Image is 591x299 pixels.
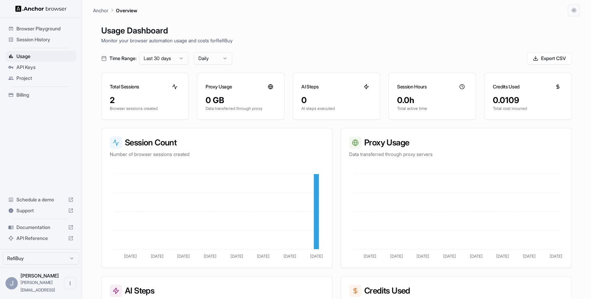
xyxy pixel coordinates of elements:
[116,7,137,14] p: Overview
[16,235,65,242] span: API Reference
[301,95,372,106] div: 0
[16,64,74,71] span: API Keys
[16,25,74,32] span: Browser Playground
[206,95,276,106] div: 0 GB
[101,37,572,44] p: Monitor your browser automation usage and costs for RefiBuy
[110,83,139,90] h3: Total Sessions
[5,205,76,216] div: Support
[397,83,426,90] h3: Session Hours
[397,106,468,111] p: Total active time
[493,83,520,90] h3: Credits Used
[231,254,243,259] tspan: [DATE]
[5,23,76,34] div: Browser Playground
[310,254,323,259] tspan: [DATE]
[110,95,180,106] div: 2
[21,280,55,293] span: james@refibuy.ai
[16,207,65,214] span: Support
[443,254,456,259] tspan: [DATE]
[151,254,163,259] tspan: [DATE]
[301,106,372,111] p: AI steps executed
[5,89,76,100] div: Billing
[124,254,137,259] tspan: [DATE]
[390,254,403,259] tspan: [DATE]
[496,254,509,259] tspan: [DATE]
[177,254,190,259] tspan: [DATE]
[5,73,76,84] div: Project
[93,7,108,14] p: Anchor
[284,254,296,259] tspan: [DATE]
[523,254,536,259] tspan: [DATE]
[349,151,563,158] p: Data transferred through proxy servers
[206,83,232,90] h3: Proxy Usage
[5,51,76,62] div: Usage
[364,254,376,259] tspan: [DATE]
[110,137,324,149] h3: Session Count
[16,36,74,43] span: Session History
[16,75,74,82] span: Project
[5,194,76,205] div: Schedule a demo
[417,254,429,259] tspan: [DATE]
[470,254,483,259] tspan: [DATE]
[64,277,76,289] button: Open menu
[206,106,276,111] p: Data transferred through proxy
[101,25,572,37] h1: Usage Dashboard
[257,254,270,259] tspan: [DATE]
[93,6,137,14] nav: breadcrumb
[21,273,59,279] span: James Frawley
[397,95,468,106] div: 0.0h
[5,277,18,289] div: J
[5,34,76,45] div: Session History
[550,254,562,259] tspan: [DATE]
[110,285,324,297] h3: AI Steps
[110,106,180,111] p: Browser sessions created
[349,137,563,149] h3: Proxy Usage
[16,53,74,60] span: Usage
[5,222,76,233] div: Documentation
[110,151,324,158] p: Number of browser sessions created
[493,95,563,106] div: 0.0109
[349,285,563,297] h3: Credits Used
[493,106,563,111] p: Total cost incurred
[16,196,65,203] span: Schedule a demo
[16,91,74,98] span: Billing
[109,55,136,62] span: Time Range:
[5,62,76,73] div: API Keys
[5,233,76,244] div: API Reference
[301,83,318,90] h3: AI Steps
[204,254,216,259] tspan: [DATE]
[16,224,65,231] span: Documentation
[527,52,572,65] button: Export CSV
[15,5,67,12] img: Anchor Logo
